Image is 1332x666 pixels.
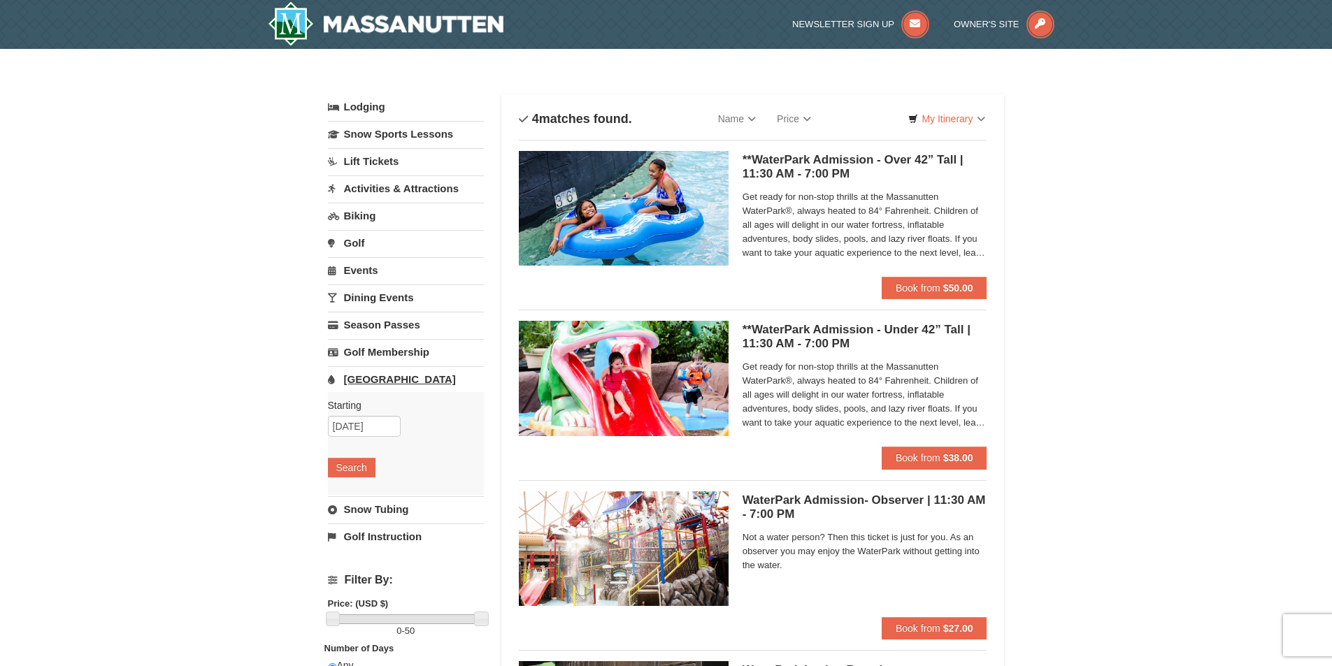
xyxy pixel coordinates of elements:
img: 6619917-732-e1c471e4.jpg [519,321,729,435]
h5: **WaterPark Admission - Under 42” Tall | 11:30 AM - 7:00 PM [743,323,987,351]
a: Biking [328,203,484,229]
h5: WaterPark Admission- Observer | 11:30 AM - 7:00 PM [743,493,987,521]
a: [GEOGRAPHIC_DATA] [328,366,484,392]
span: Not a water person? Then this ticket is just for you. As an observer you may enjoy the WaterPark ... [743,530,987,572]
span: 0 [396,625,401,636]
a: Snow Sports Lessons [328,121,484,147]
span: Book from [896,452,940,463]
h4: Filter By: [328,574,484,586]
img: Massanutten Resort Logo [268,1,504,46]
button: Book from $38.00 [882,447,987,469]
a: Golf [328,230,484,256]
span: Owner's Site [954,19,1019,29]
strong: Price: (USD $) [328,598,389,609]
a: Golf Instruction [328,523,484,549]
a: Owner's Site [954,19,1054,29]
strong: $50.00 [943,282,973,294]
label: Starting [328,398,473,412]
a: Snow Tubing [328,496,484,522]
strong: Number of Days [324,643,394,653]
button: Search [328,458,375,477]
span: Newsletter Sign Up [792,19,894,29]
button: Book from $50.00 [882,277,987,299]
a: Lift Tickets [328,148,484,174]
h5: **WaterPark Admission - Over 42” Tall | 11:30 AM - 7:00 PM [743,153,987,181]
a: Newsletter Sign Up [792,19,929,29]
img: 6619917-1522-bd7b88d9.jpg [519,491,729,606]
a: Season Passes [328,312,484,338]
span: Book from [896,282,940,294]
span: 4 [532,112,539,126]
span: Book from [896,623,940,634]
span: Get ready for non-stop thrills at the Massanutten WaterPark®, always heated to 84° Fahrenheit. Ch... [743,190,987,260]
a: Golf Membership [328,339,484,365]
a: Massanutten Resort [268,1,504,46]
span: Get ready for non-stop thrills at the Massanutten WaterPark®, always heated to 84° Fahrenheit. Ch... [743,360,987,430]
a: Name [708,105,766,133]
img: 6619917-720-80b70c28.jpg [519,151,729,266]
a: Price [766,105,822,133]
button: Book from $27.00 [882,617,987,639]
a: Dining Events [328,284,484,310]
span: 50 [405,625,415,636]
h4: matches found. [519,112,632,126]
strong: $27.00 [943,623,973,634]
label: - [328,624,484,638]
a: My Itinerary [899,108,994,129]
a: Events [328,257,484,283]
strong: $38.00 [943,452,973,463]
a: Lodging [328,94,484,120]
a: Activities & Attractions [328,175,484,201]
